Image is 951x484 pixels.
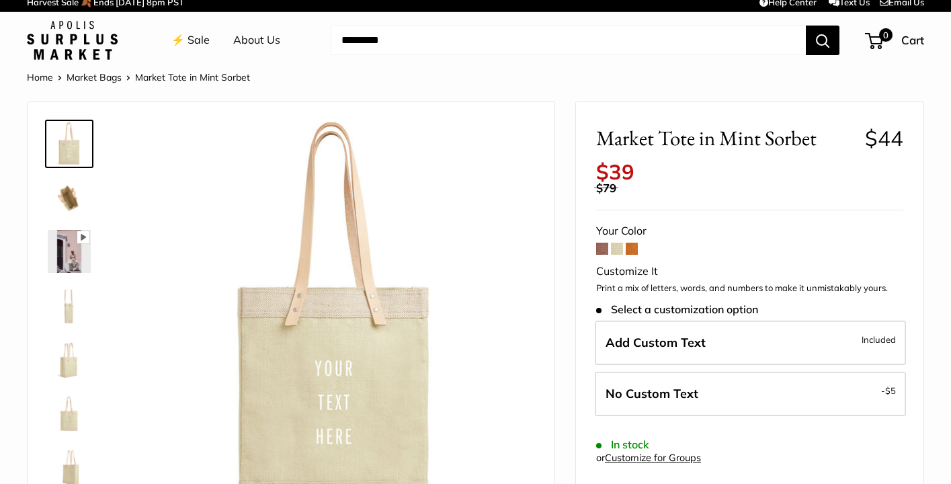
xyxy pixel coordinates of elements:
[67,71,122,83] a: Market Bags
[605,452,701,464] a: Customize for Groups
[48,230,91,273] img: Market Tote in Mint Sorbet
[596,282,903,295] p: Print a mix of letters, words, and numbers to make it unmistakably yours.
[45,281,93,329] a: Market Tote in Mint Sorbet
[596,181,616,195] span: $79
[595,321,906,365] label: Add Custom Text
[606,386,698,401] span: No Custom Text
[45,335,93,383] a: Market Tote in Mint Sorbet
[596,126,855,151] span: Market Tote in Mint Sorbet
[135,71,250,83] span: Market Tote in Mint Sorbet
[881,382,896,399] span: -
[596,438,649,451] span: In stock
[596,159,634,185] span: $39
[48,176,91,219] img: Market Tote in Mint Sorbet
[595,372,906,416] label: Leave Blank
[27,69,250,86] nav: Breadcrumb
[48,391,91,434] img: Market Tote in Mint Sorbet
[233,30,280,50] a: About Us
[596,303,758,316] span: Select a customization option
[27,71,53,83] a: Home
[879,28,893,42] span: 0
[596,449,701,467] div: or
[596,261,903,282] div: Customize It
[806,26,839,55] button: Search
[606,335,706,350] span: Add Custom Text
[885,385,896,396] span: $5
[45,120,93,168] a: Market Tote in Mint Sorbet
[48,337,91,380] img: Market Tote in Mint Sorbet
[45,389,93,437] a: Market Tote in Mint Sorbet
[27,21,118,60] img: Apolis: Surplus Market
[901,33,924,47] span: Cart
[865,125,903,151] span: $44
[45,227,93,276] a: Market Tote in Mint Sorbet
[331,26,806,55] input: Search...
[48,284,91,327] img: Market Tote in Mint Sorbet
[48,122,91,165] img: Market Tote in Mint Sorbet
[596,221,903,241] div: Your Color
[45,173,93,222] a: Market Tote in Mint Sorbet
[171,30,210,50] a: ⚡️ Sale
[862,331,896,348] span: Included
[866,30,924,51] a: 0 Cart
